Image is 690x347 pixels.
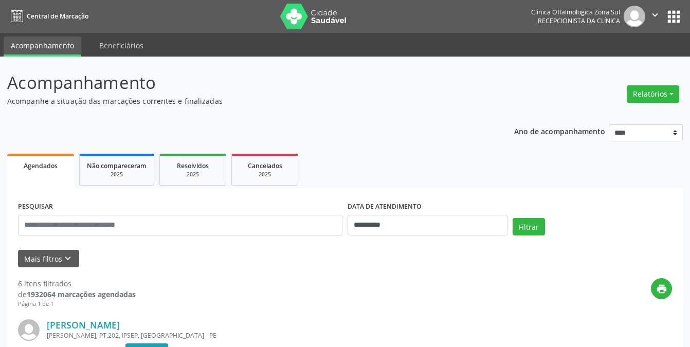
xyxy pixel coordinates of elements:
[47,331,518,340] div: [PERSON_NAME], PT.202, IPSEP, [GEOGRAPHIC_DATA] - PE
[645,6,665,27] button: 
[47,319,120,331] a: [PERSON_NAME]
[649,9,661,21] i: 
[18,319,40,341] img: img
[665,8,683,26] button: apps
[531,8,620,16] div: Clinica Oftalmologica Zona Sul
[92,36,151,54] a: Beneficiários
[656,283,667,295] i: print
[624,6,645,27] img: img
[7,96,480,106] p: Acompanhe a situação das marcações correntes e finalizadas
[167,171,219,178] div: 2025
[18,300,136,308] div: Página 1 de 1
[87,161,147,170] span: Não compareceram
[177,161,209,170] span: Resolvidos
[348,199,422,215] label: DATA DE ATENDIMENTO
[651,278,672,299] button: print
[27,289,136,299] strong: 1932064 marcações agendadas
[627,85,679,103] button: Relatórios
[239,171,290,178] div: 2025
[7,8,88,25] a: Central de Marcação
[24,161,58,170] span: Agendados
[18,250,79,268] button: Mais filtroskeyboard_arrow_down
[7,70,480,96] p: Acompanhamento
[18,278,136,289] div: 6 itens filtrados
[87,171,147,178] div: 2025
[4,36,81,57] a: Acompanhamento
[27,12,88,21] span: Central de Marcação
[513,218,545,235] button: Filtrar
[18,289,136,300] div: de
[62,253,74,264] i: keyboard_arrow_down
[18,199,53,215] label: PESQUISAR
[514,124,605,137] p: Ano de acompanhamento
[248,161,282,170] span: Cancelados
[538,16,620,25] span: Recepcionista da clínica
